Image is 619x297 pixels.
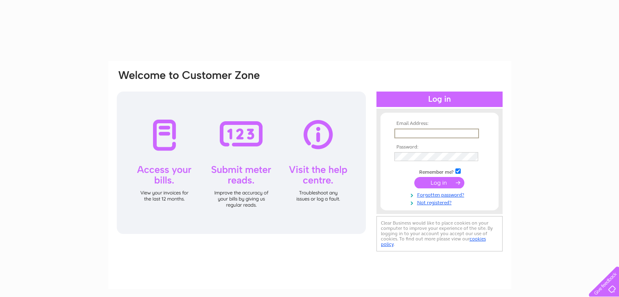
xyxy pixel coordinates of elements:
a: Not registered? [394,198,487,206]
a: cookies policy [381,236,486,247]
th: Password: [392,144,487,150]
input: Submit [414,177,464,188]
a: Forgotten password? [394,190,487,198]
div: Clear Business would like to place cookies on your computer to improve your experience of the sit... [376,216,503,251]
td: Remember me? [392,167,487,175]
th: Email Address: [392,121,487,127]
